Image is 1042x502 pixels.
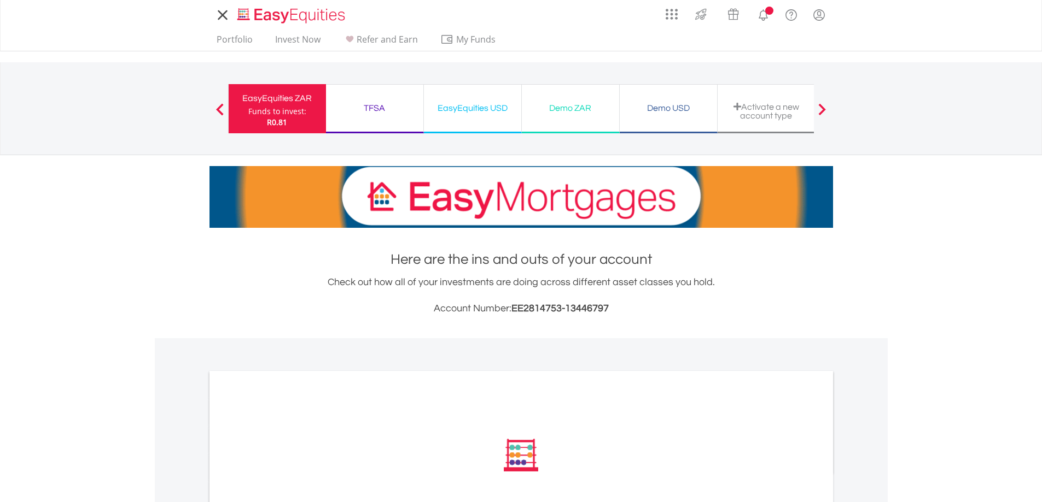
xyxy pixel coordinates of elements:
div: Demo USD [626,101,711,116]
div: Activate a new account type [724,102,808,120]
a: Notifications [749,3,777,25]
img: vouchers-v2.svg [724,5,742,23]
div: Funds to invest: [248,106,306,117]
a: Vouchers [717,3,749,23]
img: grid-menu-icon.svg [666,8,678,20]
div: Check out how all of your investments are doing across different asset classes you hold. [209,275,833,316]
img: thrive-v2.svg [692,5,710,23]
img: EasyMortage Promotion Banner [209,166,833,228]
h1: Here are the ins and outs of your account [209,250,833,269]
div: EasyEquities USD [430,101,515,116]
span: EE2814753-13446797 [511,303,609,314]
a: FAQ's and Support [777,3,805,25]
h3: Account Number: [209,301,833,316]
div: EasyEquities ZAR [235,91,319,106]
div: Demo ZAR [528,101,613,116]
div: TFSA [333,101,417,116]
a: Home page [233,3,350,25]
a: Refer and Earn [339,34,422,51]
a: AppsGrid [659,3,685,20]
a: Invest Now [271,34,325,51]
span: Refer and Earn [357,33,418,45]
img: EasyEquities_Logo.png [235,7,350,25]
span: My Funds [440,32,512,46]
span: R0.81 [267,117,287,127]
a: My Profile [805,3,833,27]
a: Portfolio [212,34,257,51]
